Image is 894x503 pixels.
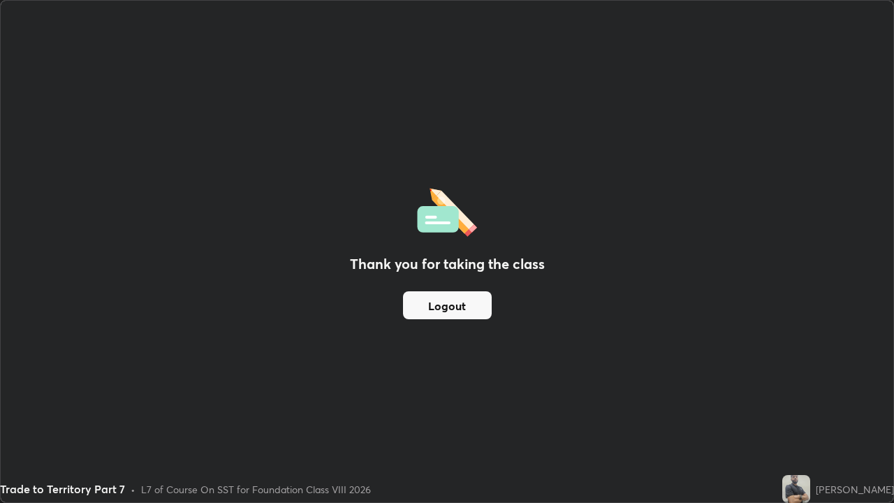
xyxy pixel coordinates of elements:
img: c46d38a1882a442ba55a4d30430647a2.jpg [782,475,810,503]
div: L7 of Course On SST for Foundation Class VIII 2026 [141,482,371,497]
h2: Thank you for taking the class [350,254,545,275]
img: offlineFeedback.1438e8b3.svg [417,184,477,237]
div: • [131,482,135,497]
button: Logout [403,291,492,319]
div: [PERSON_NAME] [816,482,894,497]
